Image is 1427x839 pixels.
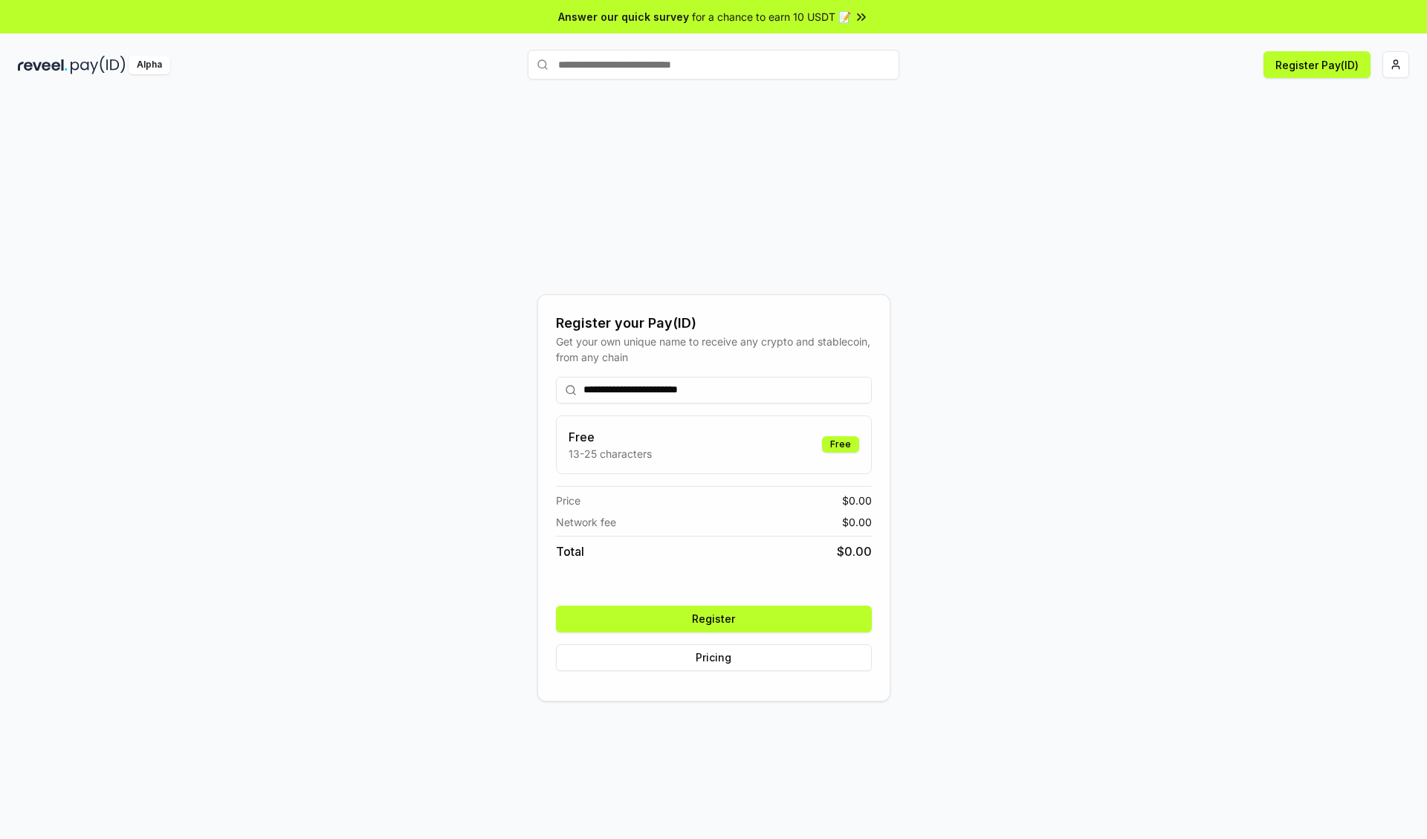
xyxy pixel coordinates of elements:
[556,313,872,334] div: Register your Pay(ID)
[837,542,872,560] span: $ 0.00
[556,606,872,632] button: Register
[569,446,652,461] p: 13-25 characters
[842,493,872,508] span: $ 0.00
[558,9,689,25] span: Answer our quick survey
[569,428,652,446] h3: Free
[556,514,616,530] span: Network fee
[129,56,170,74] div: Alpha
[71,56,126,74] img: pay_id
[556,644,872,671] button: Pricing
[556,334,872,365] div: Get your own unique name to receive any crypto and stablecoin, from any chain
[1263,51,1371,78] button: Register Pay(ID)
[842,514,872,530] span: $ 0.00
[18,56,68,74] img: reveel_dark
[822,436,859,453] div: Free
[556,493,580,508] span: Price
[556,542,584,560] span: Total
[692,9,851,25] span: for a chance to earn 10 USDT 📝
